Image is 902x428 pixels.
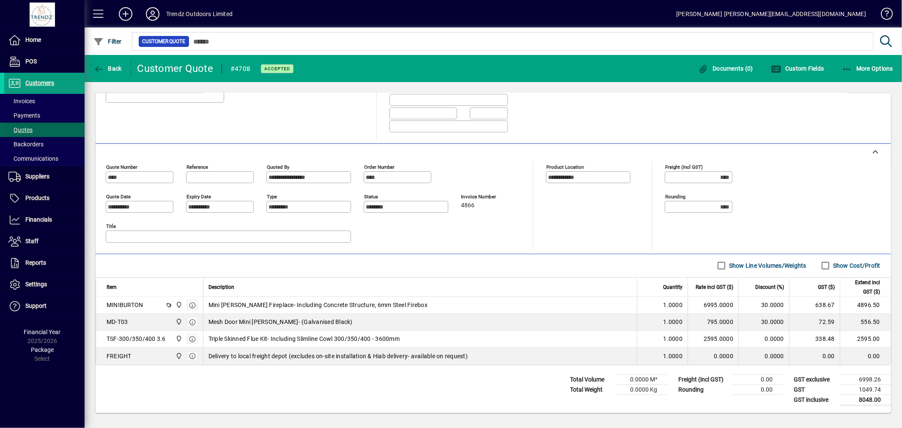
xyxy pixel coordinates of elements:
[663,352,683,360] span: 1.0000
[840,297,891,314] td: 4896.50
[91,34,124,49] button: Filter
[738,348,789,365] td: 0.0000
[4,252,85,274] a: Reports
[696,61,755,76] button: Documents (0)
[696,283,733,292] span: Rate incl GST ($)
[840,374,891,384] td: 6998.26
[4,188,85,209] a: Products
[4,274,85,295] a: Settings
[107,301,143,309] div: MINIBURTON
[738,297,789,314] td: 30.0000
[818,283,835,292] span: GST ($)
[840,331,891,348] td: 2595.00
[173,300,183,310] span: New Plymouth
[31,346,54,353] span: Package
[4,166,85,187] a: Suppliers
[663,335,683,343] span: 1.0000
[4,108,85,123] a: Payments
[137,62,214,75] div: Customer Quote
[25,36,41,43] span: Home
[566,374,617,384] td: Total Volume
[461,202,474,209] span: 4866
[364,193,378,199] mat-label: Status
[693,301,733,309] div: 6995.0000
[4,123,85,137] a: Quotes
[461,194,512,200] span: Invoice number
[25,302,47,309] span: Support
[25,259,46,266] span: Reports
[663,318,683,326] span: 1.0000
[4,151,85,166] a: Communications
[665,164,703,170] mat-label: Freight (incl GST)
[106,193,131,199] mat-label: Quote date
[840,395,891,405] td: 8048.00
[8,126,33,133] span: Quotes
[8,141,44,148] span: Backorders
[732,374,783,384] td: 0.00
[106,223,116,229] mat-label: Title
[789,314,840,331] td: 72.59
[93,65,122,72] span: Back
[789,297,840,314] td: 638.67
[732,384,783,395] td: 0.00
[4,231,85,252] a: Staff
[25,173,49,180] span: Suppliers
[85,61,131,76] app-page-header-button: Back
[875,2,891,29] a: Knowledge Base
[107,335,166,343] div: TSF-300/350/400 3.6
[8,155,58,162] span: Communications
[25,195,49,201] span: Products
[139,6,166,22] button: Profile
[790,384,840,395] td: GST
[364,164,395,170] mat-label: Order number
[4,137,85,151] a: Backorders
[755,283,784,292] span: Discount (%)
[790,374,840,384] td: GST exclusive
[230,62,250,76] div: #4708
[663,301,683,309] span: 1.0000
[208,283,234,292] span: Description
[25,281,47,288] span: Settings
[566,384,617,395] td: Total Weight
[186,193,211,199] mat-label: Expiry date
[4,209,85,230] a: Financials
[674,374,732,384] td: Freight (incl GST)
[25,216,52,223] span: Financials
[546,164,584,170] mat-label: Product location
[208,352,468,360] span: Delivery to local freight depot (excludes on-site installation & Hiab delivery- available on requ...
[790,395,840,405] td: GST inclusive
[663,283,683,292] span: Quantity
[107,352,132,360] div: FREIGHT
[738,314,789,331] td: 30.0000
[93,38,122,45] span: Filter
[727,261,806,270] label: Show Line Volumes/Weights
[676,7,866,21] div: [PERSON_NAME] [PERSON_NAME][EMAIL_ADDRESS][DOMAIN_NAME]
[25,238,38,244] span: Staff
[842,65,894,72] span: More Options
[107,318,128,326] div: MD-T03
[738,331,789,348] td: 0.0000
[173,317,183,326] span: New Plymouth
[698,65,753,72] span: Documents (0)
[208,318,353,326] span: Mesh Door Mini [PERSON_NAME]- (Galvanised Black)
[693,318,733,326] div: 795.0000
[693,335,733,343] div: 2595.0000
[4,30,85,51] a: Home
[142,37,186,46] span: Customer Quote
[840,384,891,395] td: 1049.74
[840,348,891,365] td: 0.00
[8,112,40,119] span: Payments
[106,164,137,170] mat-label: Quote number
[107,283,117,292] span: Item
[25,58,37,65] span: POS
[789,331,840,348] td: 338.48
[112,6,139,22] button: Add
[845,278,880,296] span: Extend incl GST ($)
[831,261,880,270] label: Show Cost/Profit
[208,335,400,343] span: Triple Skinned Flue Kit- Including Slimline Cowl 300/350/400 - 3600mm
[4,51,85,72] a: POS
[8,98,35,104] span: Invoices
[24,329,61,335] span: Financial Year
[617,384,667,395] td: 0.0000 Kg
[789,348,840,365] td: 0.00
